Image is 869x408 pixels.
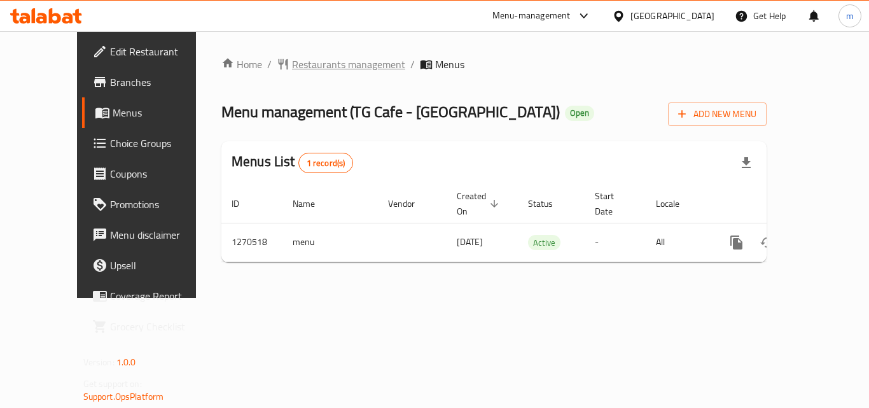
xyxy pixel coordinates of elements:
[457,234,483,250] span: [DATE]
[110,74,212,90] span: Branches
[221,57,262,72] a: Home
[82,97,222,128] a: Menus
[388,196,431,211] span: Vendor
[82,281,222,311] a: Coverage Report
[656,196,696,211] span: Locale
[110,44,212,59] span: Edit Restaurant
[752,227,782,258] button: Change Status
[298,153,354,173] div: Total records count
[457,188,503,219] span: Created On
[82,250,222,281] a: Upsell
[82,67,222,97] a: Branches
[585,223,646,262] td: -
[299,157,353,169] span: 1 record(s)
[846,9,854,23] span: m
[232,152,353,173] h2: Menus List
[110,136,212,151] span: Choice Groups
[110,319,212,334] span: Grocery Checklist
[565,106,594,121] div: Open
[595,188,630,219] span: Start Date
[116,354,136,370] span: 1.0.0
[110,166,212,181] span: Coupons
[435,57,464,72] span: Menus
[277,57,405,72] a: Restaurants management
[83,388,164,405] a: Support.OpsPlatform
[221,97,560,126] span: Menu management ( TG Cafe - [GEOGRAPHIC_DATA] )
[82,311,222,342] a: Grocery Checklist
[721,227,752,258] button: more
[232,196,256,211] span: ID
[528,196,569,211] span: Status
[221,185,854,262] table: enhanced table
[410,57,415,72] li: /
[492,8,571,24] div: Menu-management
[292,57,405,72] span: Restaurants management
[110,258,212,273] span: Upsell
[110,197,212,212] span: Promotions
[678,106,756,122] span: Add New Menu
[731,148,761,178] div: Export file
[82,128,222,158] a: Choice Groups
[82,189,222,220] a: Promotions
[110,288,212,304] span: Coverage Report
[528,236,560,250] span: Active
[565,108,594,118] span: Open
[221,57,767,72] nav: breadcrumb
[113,105,212,120] span: Menus
[293,196,331,211] span: Name
[82,158,222,189] a: Coupons
[630,9,714,23] div: [GEOGRAPHIC_DATA]
[221,223,282,262] td: 1270518
[110,227,212,243] span: Menu disclaimer
[83,354,115,370] span: Version:
[267,57,272,72] li: /
[711,185,854,223] th: Actions
[282,223,378,262] td: menu
[82,36,222,67] a: Edit Restaurant
[646,223,711,262] td: All
[83,376,142,392] span: Get support on:
[668,102,767,126] button: Add New Menu
[82,220,222,250] a: Menu disclaimer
